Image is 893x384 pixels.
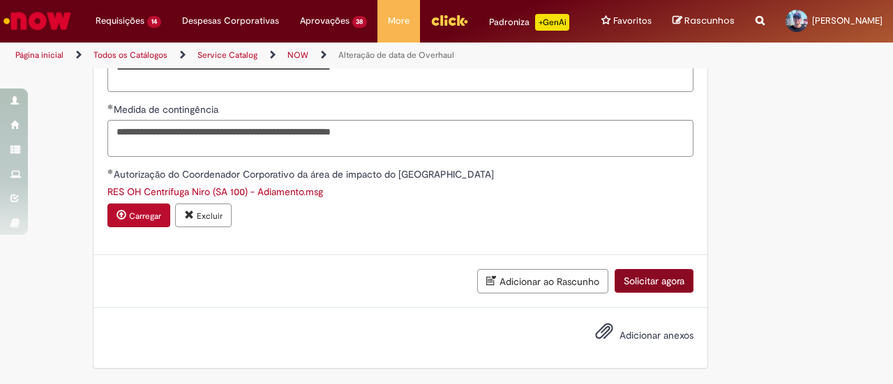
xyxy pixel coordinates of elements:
[107,55,693,92] textarea: Motivo da alteração
[114,168,497,181] span: Autorização do Coordenador Corporativo da área de impacto do [GEOGRAPHIC_DATA]
[287,49,308,61] a: NOW
[489,14,569,31] div: Padroniza
[129,210,161,222] small: Carregar
[430,10,468,31] img: click_logo_yellow_360x200.png
[535,14,569,31] p: +GenAi
[197,210,223,222] small: Excluir
[1,7,73,35] img: ServiceNow
[93,49,167,61] a: Todos os Catálogos
[147,16,161,28] span: 14
[96,14,144,28] span: Requisições
[352,16,368,28] span: 38
[812,15,883,26] span: [PERSON_NAME]
[107,104,114,109] span: Obrigatório Preenchido
[107,203,170,227] button: Carregar anexo de Autorização do Coordenador Corporativo da área de impacto do OH Required
[477,269,608,293] button: Adicionar ao Rascunho
[388,14,410,28] span: More
[107,169,114,174] span: Obrigatório Preenchido
[10,43,585,68] ul: Trilhas de página
[175,203,232,227] button: Excluir anexo RES OH Centrífuga Niro (SA 100) - Adiamento.msg
[114,103,221,116] span: Medida de contingência
[107,120,693,157] textarea: Medida de contingência
[107,185,323,198] a: Download de RES OH Centrífuga Niro (SA 100) - Adiamento.msg
[338,49,454,61] a: Alteração de data de Overhaul
[182,14,279,28] span: Despesas Corporativas
[673,15,735,28] a: Rascunhos
[300,14,350,28] span: Aprovações
[613,14,652,28] span: Favoritos
[615,269,693,293] button: Solicitar agora
[197,49,257,61] a: Service Catalog
[592,318,617,351] button: Adicionar anexos
[684,14,735,27] span: Rascunhos
[620,329,693,341] span: Adicionar anexos
[15,49,63,61] a: Página inicial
